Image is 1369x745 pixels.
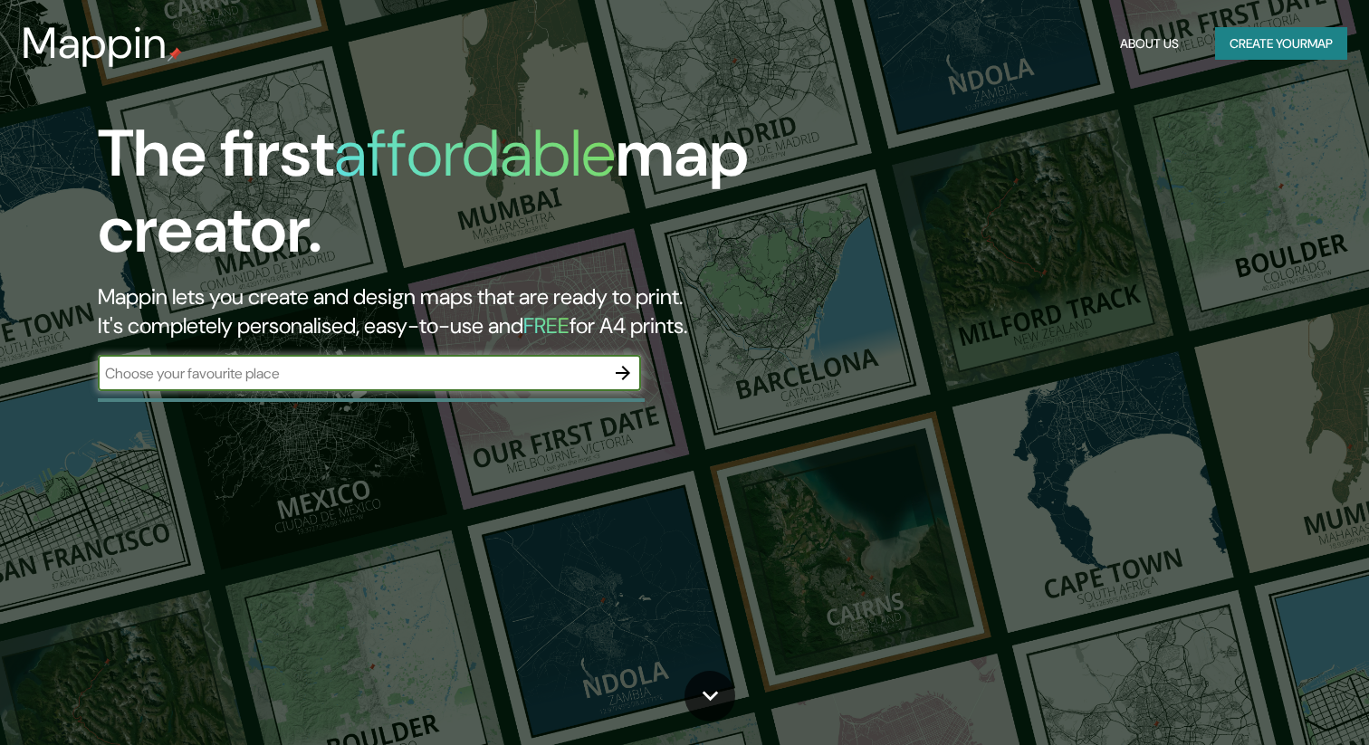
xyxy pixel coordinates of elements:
[334,111,616,196] h1: affordable
[98,363,605,384] input: Choose your favourite place
[1215,27,1347,61] button: Create yourmap
[168,47,182,62] img: mappin-pin
[98,282,782,340] h2: Mappin lets you create and design maps that are ready to print. It's completely personalised, eas...
[22,18,168,69] h3: Mappin
[1113,27,1186,61] button: About Us
[523,311,570,339] h5: FREE
[98,116,782,282] h1: The first map creator.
